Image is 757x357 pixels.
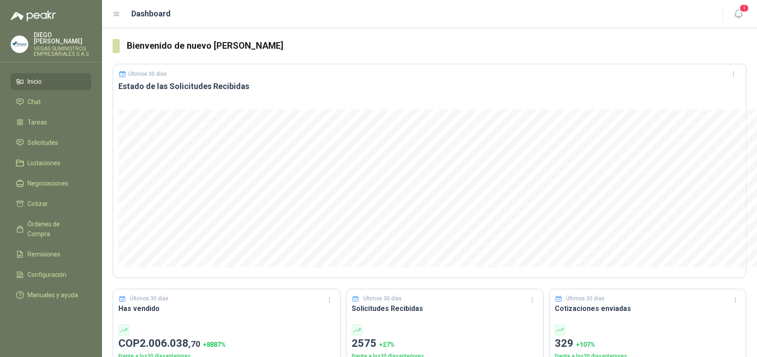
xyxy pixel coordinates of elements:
a: Licitaciones [11,155,91,171]
h3: Solicitudes Recibidas [352,303,538,314]
p: COP [118,335,335,352]
span: Inicio [27,77,42,86]
p: 2575 [352,335,538,352]
span: + 107 % [576,341,595,348]
img: Company Logo [11,36,28,53]
p: 329 [555,335,741,352]
a: Órdenes de Compra [11,216,91,242]
span: Tareas [27,117,47,127]
a: Manuales y ayuda [11,287,91,303]
a: Tareas [11,114,91,131]
h1: Dashboard [131,8,171,20]
h3: Has vendido [118,303,335,314]
a: Configuración [11,266,91,283]
h3: Estado de las Solicitudes Recibidas [118,81,741,92]
a: Remisiones [11,246,91,263]
p: VEGAS SUMINISTROS EMPRESARIALES S A S [34,46,91,57]
a: Cotizar [11,195,91,212]
span: 2.006.038 [140,337,200,349]
img: Logo peakr [11,11,56,21]
a: Negociaciones [11,175,91,192]
span: Negociaciones [27,178,68,188]
span: Chat [27,97,41,107]
span: Solicitudes [27,138,58,147]
p: Últimos 30 días [130,295,169,303]
a: Inicio [11,73,91,90]
span: + 8887 % [203,341,226,348]
span: ,70 [188,339,200,349]
span: Órdenes de Compra [27,219,83,239]
span: Manuales y ayuda [27,290,78,300]
span: 1 [739,4,749,12]
a: Chat [11,93,91,110]
span: + 27 % [379,341,395,348]
span: Cotizar [27,199,48,209]
span: Licitaciones [27,158,60,168]
span: Remisiones [27,249,60,259]
button: 1 [730,6,746,22]
p: Últimos 30 días [363,295,402,303]
p: Últimos 30 días [566,295,604,303]
p: DIEGO [PERSON_NAME] [34,32,91,44]
a: Solicitudes [11,134,91,151]
span: Configuración [27,270,67,279]
h3: Bienvenido de nuevo [PERSON_NAME] [127,39,746,53]
p: Últimos 30 días [128,71,167,77]
h3: Cotizaciones enviadas [555,303,741,314]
